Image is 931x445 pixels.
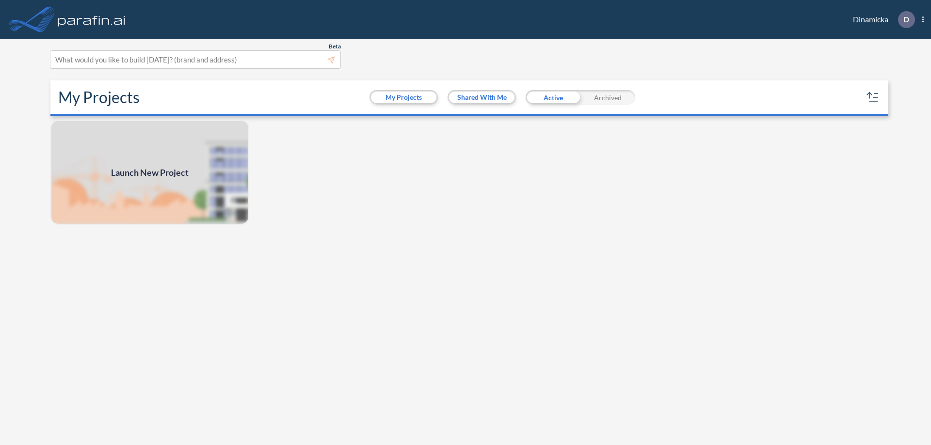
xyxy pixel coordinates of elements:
[526,90,580,105] div: Active
[371,92,436,103] button: My Projects
[838,11,924,28] div: Dinamicka
[50,120,249,225] img: add
[50,120,249,225] a: Launch New Project
[903,15,909,24] p: D
[58,88,140,107] h2: My Projects
[111,166,189,179] span: Launch New Project
[865,90,881,105] button: sort
[329,43,341,50] span: Beta
[580,90,635,105] div: Archived
[56,10,128,29] img: logo
[449,92,514,103] button: Shared With Me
